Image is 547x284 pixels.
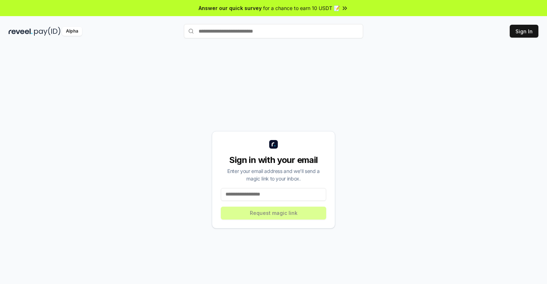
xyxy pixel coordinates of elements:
[221,167,326,182] div: Enter your email address and we’ll send a magic link to your inbox.
[263,4,340,12] span: for a chance to earn 10 USDT 📝
[221,154,326,166] div: Sign in with your email
[34,27,61,36] img: pay_id
[9,27,33,36] img: reveel_dark
[62,27,82,36] div: Alpha
[269,140,278,149] img: logo_small
[510,25,538,38] button: Sign In
[199,4,262,12] span: Answer our quick survey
